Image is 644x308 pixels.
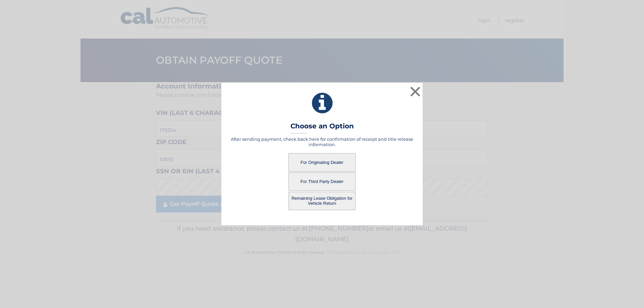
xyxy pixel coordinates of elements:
button: × [409,85,422,98]
button: Remaining Lease Obligation for Vehicle Return [288,192,356,210]
button: For Originating Dealer [288,153,356,172]
h5: After sending payment, check back here for confirmation of receipt and title release information. [230,136,414,147]
button: For Third Party Dealer [288,172,356,191]
h3: Choose an Option [290,122,354,134]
